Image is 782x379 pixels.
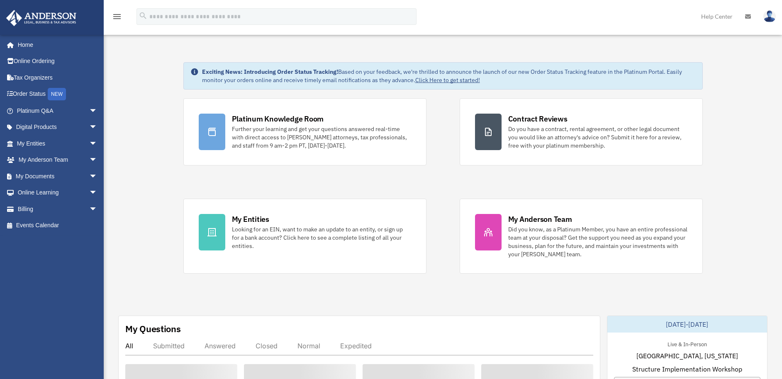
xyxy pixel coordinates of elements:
strong: Exciting News: Introducing Order Status Tracking! [202,68,338,75]
div: Normal [297,342,320,350]
div: My Entities [232,214,269,224]
img: User Pic [763,10,776,22]
div: Platinum Knowledge Room [232,114,324,124]
div: Answered [205,342,236,350]
i: menu [112,12,122,22]
a: Digital Productsarrow_drop_down [6,119,110,136]
div: NEW [48,88,66,100]
span: arrow_drop_down [89,135,106,152]
div: Based on your feedback, we're thrilled to announce the launch of our new Order Status Tracking fe... [202,68,696,84]
a: Home [6,36,106,53]
a: Platinum Q&Aarrow_drop_down [6,102,110,119]
div: [DATE]-[DATE] [607,316,767,333]
a: My Anderson Team Did you know, as a Platinum Member, you have an entire professional team at your... [460,199,703,274]
span: [GEOGRAPHIC_DATA], [US_STATE] [636,351,738,361]
div: Contract Reviews [508,114,568,124]
a: Billingarrow_drop_down [6,201,110,217]
div: Submitted [153,342,185,350]
span: arrow_drop_down [89,201,106,218]
div: My Questions [125,323,181,335]
a: Contract Reviews Do you have a contract, rental agreement, or other legal document you would like... [460,98,703,165]
span: arrow_drop_down [89,119,106,136]
a: menu [112,15,122,22]
span: Structure Implementation Workshop [632,364,742,374]
div: Further your learning and get your questions answered real-time with direct access to [PERSON_NAM... [232,125,411,150]
a: Events Calendar [6,217,110,234]
div: Live & In-Person [661,339,714,348]
a: Online Ordering [6,53,110,70]
a: Order StatusNEW [6,86,110,103]
div: All [125,342,133,350]
a: Tax Organizers [6,69,110,86]
div: Expedited [340,342,372,350]
div: Looking for an EIN, want to make an update to an entity, or sign up for a bank account? Click her... [232,225,411,250]
img: Anderson Advisors Platinum Portal [4,10,79,26]
i: search [139,11,148,20]
div: Closed [256,342,278,350]
a: Platinum Knowledge Room Further your learning and get your questions answered real-time with dire... [183,98,426,165]
a: My Entities Looking for an EIN, want to make an update to an entity, or sign up for a bank accoun... [183,199,426,274]
div: Did you know, as a Platinum Member, you have an entire professional team at your disposal? Get th... [508,225,687,258]
a: Click Here to get started! [415,76,480,84]
div: Do you have a contract, rental agreement, or other legal document you would like an attorney's ad... [508,125,687,150]
div: My Anderson Team [508,214,572,224]
span: arrow_drop_down [89,152,106,169]
span: arrow_drop_down [89,185,106,202]
span: arrow_drop_down [89,102,106,119]
a: My Anderson Teamarrow_drop_down [6,152,110,168]
a: My Documentsarrow_drop_down [6,168,110,185]
span: arrow_drop_down [89,168,106,185]
a: My Entitiesarrow_drop_down [6,135,110,152]
a: Online Learningarrow_drop_down [6,185,110,201]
